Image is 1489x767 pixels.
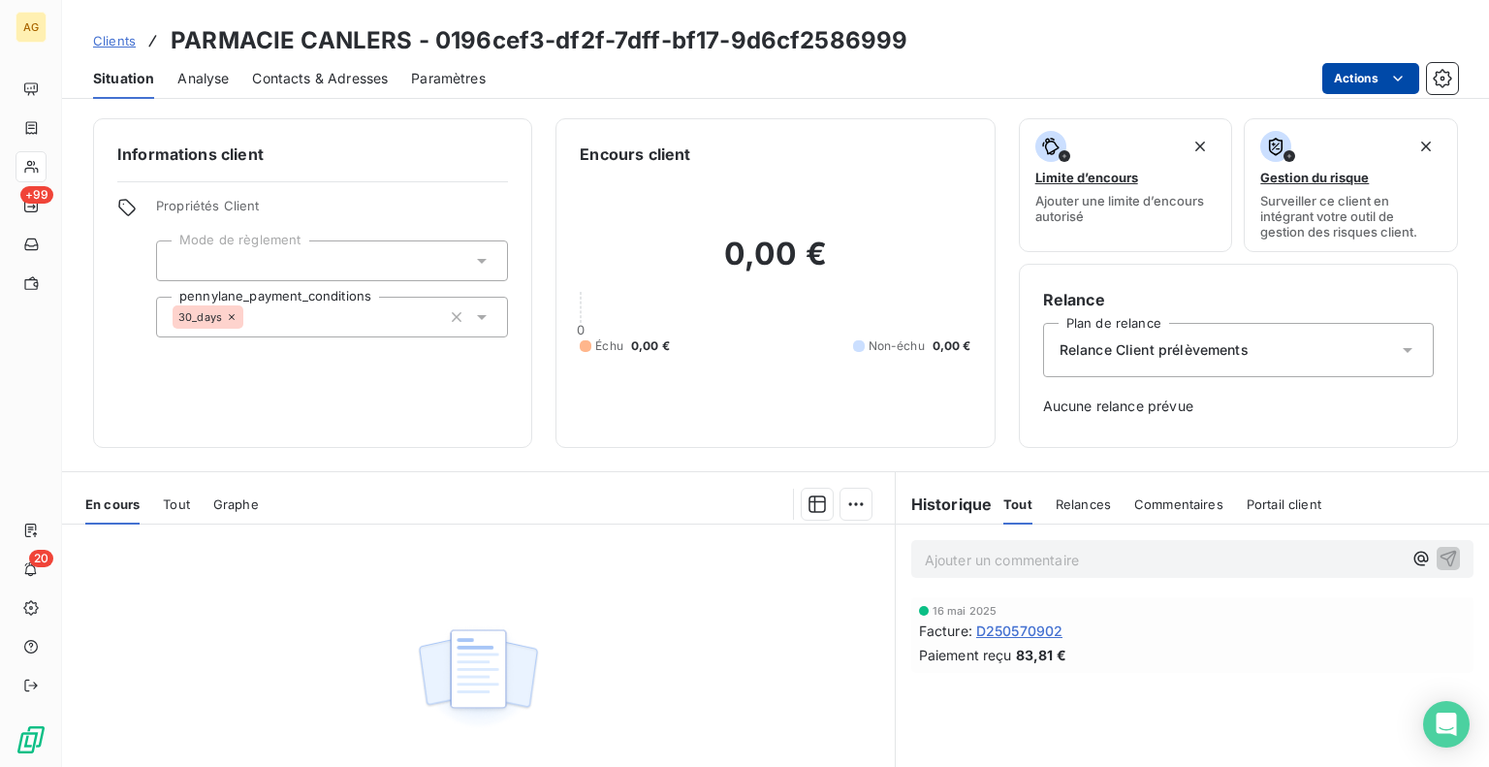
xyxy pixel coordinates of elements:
span: Limite d’encours [1035,170,1138,185]
h2: 0,00 € [580,235,970,293]
span: Analyse [177,69,229,88]
span: 30_days [178,311,222,323]
span: Graphe [213,496,259,512]
a: Clients [93,31,136,50]
span: Relance Client prélèvements [1060,340,1249,360]
span: +99 [20,186,53,204]
span: Échu [595,337,623,355]
input: Ajouter une valeur [173,252,188,270]
h6: Relance [1043,288,1434,311]
div: AG [16,12,47,43]
img: Logo LeanPay [16,724,47,755]
span: Clients [93,33,136,48]
span: Ajouter une limite d’encours autorisé [1035,193,1217,224]
button: Gestion du risqueSurveiller ce client en intégrant votre outil de gestion des risques client. [1244,118,1458,252]
span: Situation [93,69,154,88]
span: En cours [85,496,140,512]
input: Ajouter une valeur [243,308,259,326]
span: Gestion du risque [1260,170,1369,185]
h6: Informations client [117,143,508,166]
span: Paiement reçu [919,645,1012,665]
span: 83,81 € [1016,645,1066,665]
span: 0,00 € [631,337,670,355]
button: Actions [1322,63,1419,94]
h6: Historique [896,493,993,516]
span: Surveiller ce client en intégrant votre outil de gestion des risques client. [1260,193,1441,240]
span: 0,00 € [933,337,971,355]
span: Contacts & Adresses [252,69,388,88]
span: 0 [577,322,585,337]
img: Empty state [416,619,540,739]
span: Commentaires [1134,496,1223,512]
span: Tout [1003,496,1032,512]
div: Open Intercom Messenger [1423,701,1470,748]
span: Propriétés Client [156,198,508,225]
span: Aucune relance prévue [1043,397,1434,416]
h6: Encours client [580,143,690,166]
span: Facture : [919,621,972,641]
span: Tout [163,496,190,512]
button: Limite d’encoursAjouter une limite d’encours autorisé [1019,118,1233,252]
span: 20 [29,550,53,567]
span: Paramètres [411,69,486,88]
span: Non-échu [869,337,925,355]
span: 16 mai 2025 [933,605,998,617]
span: D250570902 [976,621,1063,641]
h3: PARMACIE CANLERS - 0196cef3-df2f-7dff-bf17-9d6cf2586999 [171,23,907,58]
span: Portail client [1247,496,1321,512]
span: Relances [1056,496,1111,512]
